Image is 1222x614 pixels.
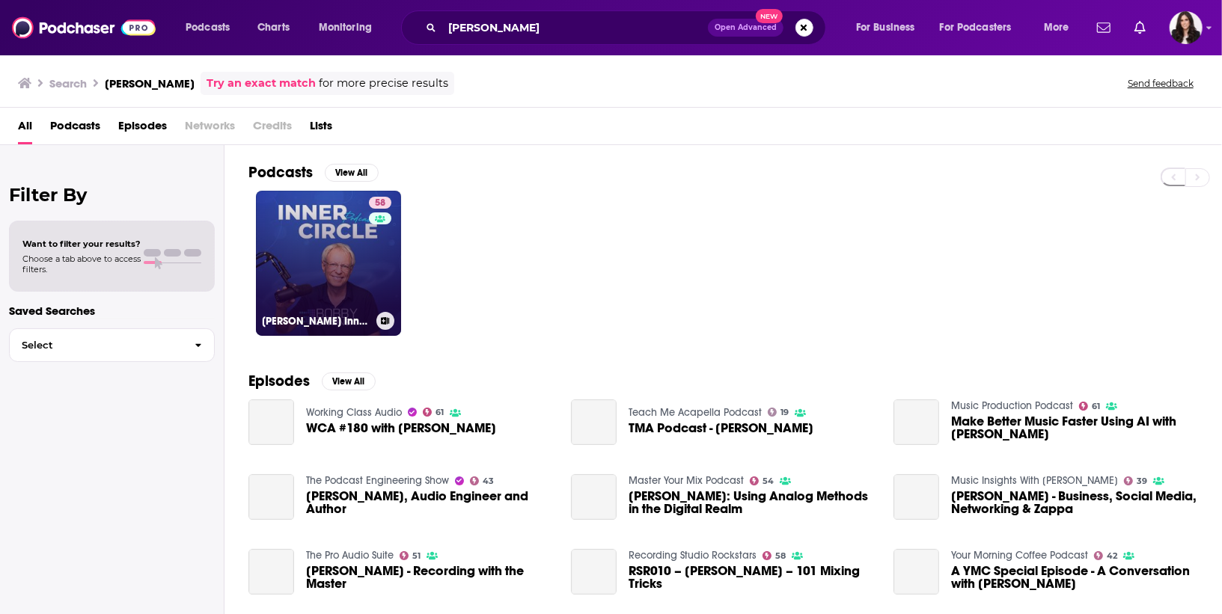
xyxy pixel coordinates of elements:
[708,19,783,37] button: Open AdvancedNew
[856,17,915,38] span: For Business
[1107,553,1117,559] span: 42
[951,490,1198,515] span: [PERSON_NAME] - Business, Social Media, Networking & Zappa
[310,114,332,144] a: Lists
[319,17,372,38] span: Monitoring
[951,399,1073,412] a: Music Production Podcast
[105,76,195,90] h3: [PERSON_NAME]
[207,75,316,92] a: Try an exact match
[1124,476,1148,485] a: 39
[248,163,379,182] a: PodcastsView All
[306,490,553,515] span: [PERSON_NAME], Audio Engineer and Author
[306,549,394,562] a: The Pro Audio Suite
[10,340,183,350] span: Select
[118,114,167,144] a: Episodes
[629,490,876,515] a: Bobby Owsinski: Using Analog Methods in the Digital Realm
[185,114,235,144] span: Networks
[940,17,1012,38] span: For Podcasters
[1128,15,1152,40] a: Show notifications dropdown
[319,75,448,92] span: for more precise results
[483,478,494,485] span: 43
[1044,17,1069,38] span: More
[750,476,775,485] a: 54
[756,9,783,23] span: New
[893,474,939,520] a: Bobby Owsinski - Business, Social Media, Networking & Zappa
[846,16,934,40] button: open menu
[775,553,786,559] span: 58
[248,474,294,520] a: Bobby Owsinski, Audio Engineer and Author
[248,549,294,595] a: Bobby Owsinski - Recording with the Master
[306,422,496,435] a: WCA #180 with Bobby Owsinski
[308,16,391,40] button: open menu
[1033,16,1088,40] button: open menu
[18,114,32,144] a: All
[629,422,813,435] span: TMA Podcast - [PERSON_NAME]
[629,490,876,515] span: [PERSON_NAME]: Using Analog Methods in the Digital Realm
[306,406,402,419] a: Working Class Audio
[306,422,496,435] span: WCA #180 with [PERSON_NAME]
[423,408,444,417] a: 61
[1079,402,1101,411] a: 61
[248,372,310,390] h2: Episodes
[763,551,786,560] a: 58
[49,76,87,90] h3: Search
[253,114,292,144] span: Credits
[248,372,376,390] a: EpisodesView All
[1137,478,1147,485] span: 39
[893,399,939,445] a: Make Better Music Faster Using AI with Bobby Owsinski
[1170,11,1203,44] span: Logged in as RebeccaShapiro
[1170,11,1203,44] button: Show profile menu
[763,478,774,485] span: 54
[306,490,553,515] a: Bobby Owsinski, Audio Engineer and Author
[470,476,495,485] a: 43
[248,399,294,445] a: WCA #180 with Bobby Owsinski
[951,415,1198,440] span: Make Better Music Faster Using AI with [PERSON_NAME]
[22,254,141,274] span: Choose a tab above to access filters.
[306,565,553,590] a: Bobby Owsinski - Recording with the Master
[715,24,777,31] span: Open Advanced
[780,409,789,416] span: 19
[186,17,230,38] span: Podcasts
[369,197,391,209] a: 58
[1123,77,1198,90] button: Send feedback
[951,490,1198,515] a: Bobby Owsinski - Business, Social Media, Networking & Zappa
[951,565,1198,590] a: A YMC Special Episode - A Conversation with Bobby Owsinski
[1091,15,1116,40] a: Show notifications dropdown
[951,474,1118,487] a: Music Insights With Niclas Jeppsson
[893,549,939,595] a: A YMC Special Episode - A Conversation with Bobby Owsinski
[436,409,444,416] span: 61
[629,549,757,562] a: Recording Studio Rockstars
[22,239,141,249] span: Want to filter your results?
[306,565,553,590] span: [PERSON_NAME] - Recording with the Master
[400,551,421,560] a: 51
[322,372,376,390] button: View All
[629,565,876,590] span: RSR010 – [PERSON_NAME] – 101 Mixing Tricks
[951,549,1088,562] a: Your Morning Coffee Podcast
[629,422,813,435] a: TMA Podcast - Bobby Owsinski
[951,565,1198,590] span: A YMC Special Episode - A Conversation with [PERSON_NAME]
[930,16,1033,40] button: open menu
[768,408,789,417] a: 19
[629,406,762,419] a: Teach Me Acapella Podcast
[306,474,449,487] a: The Podcast Engineering Show
[248,163,313,182] h2: Podcasts
[9,328,215,362] button: Select
[262,315,370,328] h3: [PERSON_NAME] Inner Circle Podcast
[951,415,1198,440] a: Make Better Music Faster Using AI with Bobby Owsinski
[629,565,876,590] a: RSR010 – Bobby Owsinski – 101 Mixing Tricks
[415,10,840,45] div: Search podcasts, credits, & more...
[175,16,249,40] button: open menu
[50,114,100,144] a: Podcasts
[1092,403,1100,410] span: 61
[442,16,708,40] input: Search podcasts, credits, & more...
[9,184,215,206] h2: Filter By
[629,474,744,487] a: Master Your Mix Podcast
[9,304,215,318] p: Saved Searches
[325,164,379,182] button: View All
[12,13,156,42] img: Podchaser - Follow, Share and Rate Podcasts
[571,549,617,595] a: RSR010 – Bobby Owsinski – 101 Mixing Tricks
